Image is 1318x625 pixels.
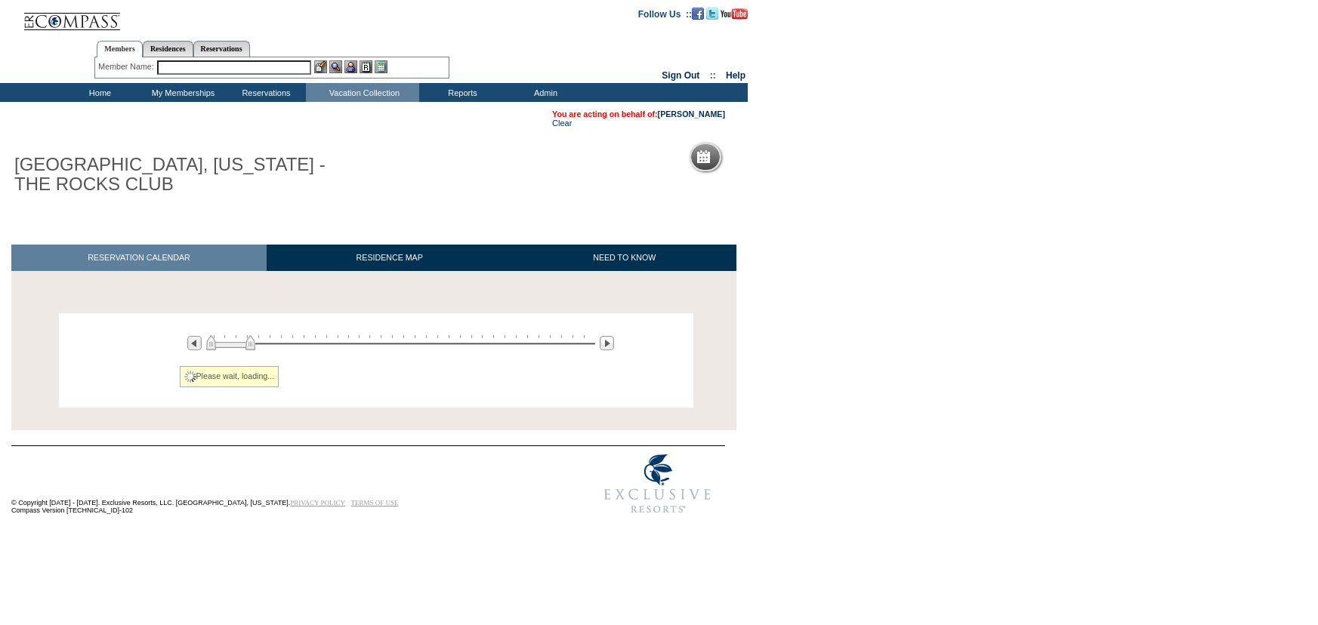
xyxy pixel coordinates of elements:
[662,70,699,81] a: Sign Out
[360,60,372,73] img: Reservations
[57,83,140,102] td: Home
[180,366,279,387] div: Please wait, loading...
[290,499,345,506] a: PRIVACY POLICY
[187,336,202,350] img: Previous
[710,70,716,81] span: ::
[344,60,357,73] img: Impersonate
[329,60,342,73] img: View
[193,41,250,57] a: Reservations
[97,41,143,57] a: Members
[721,8,748,20] img: Subscribe to our YouTube Channel
[658,109,725,119] a: [PERSON_NAME]
[419,83,502,102] td: Reports
[638,8,692,20] td: Follow Us ::
[590,446,725,522] img: Exclusive Resorts
[726,70,745,81] a: Help
[692,8,704,17] a: Become our fan on Facebook
[552,119,572,128] a: Clear
[98,60,156,73] div: Member Name:
[692,8,704,20] img: Become our fan on Facebook
[351,499,399,506] a: TERMS OF USE
[140,83,223,102] td: My Memberships
[223,83,306,102] td: Reservations
[512,245,736,271] a: NEED TO KNOW
[143,41,193,57] a: Residences
[716,152,832,162] h5: Reservation Calendar
[184,371,196,383] img: spinner2.gif
[502,83,585,102] td: Admin
[552,109,725,119] span: You are acting on behalf of:
[267,245,513,271] a: RESIDENCE MAP
[706,8,718,20] img: Follow us on Twitter
[375,60,387,73] img: b_calculator.gif
[706,8,718,17] a: Follow us on Twitter
[314,60,327,73] img: b_edit.gif
[600,336,614,350] img: Next
[721,8,748,17] a: Subscribe to our YouTube Channel
[11,245,267,271] a: RESERVATION CALENDAR
[11,448,540,522] td: © Copyright [DATE] - [DATE]. Exclusive Resorts, LLC. [GEOGRAPHIC_DATA], [US_STATE]. Compass Versi...
[306,83,419,102] td: Vacation Collection
[11,152,350,198] h1: [GEOGRAPHIC_DATA], [US_STATE] - THE ROCKS CLUB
